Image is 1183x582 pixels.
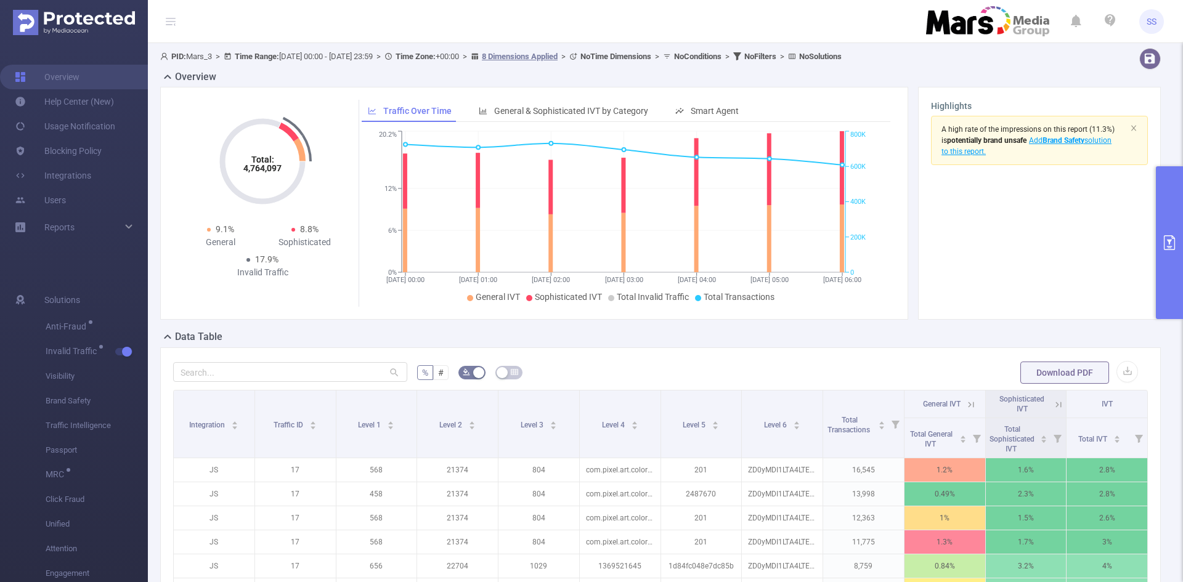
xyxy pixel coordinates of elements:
tspan: [DATE] 03:00 [605,276,643,284]
span: Total IVT [1078,435,1109,443]
p: ZD0yMDI1LTA4LTEyIy0jaD0yIy0jcj0yMTM3NCMtI2M9VVMjLSN2PUFwcCMtI3M9MjYjLSNkbXU9SGFwcHkrQ29sb3I= [742,458,823,482]
a: Overview [15,65,79,89]
span: % [422,368,428,378]
p: 201 [661,530,742,554]
i: icon: caret-down [1041,438,1047,442]
i: icon: caret-up [712,419,719,423]
i: icon: caret-down [388,424,394,428]
span: Reports [44,222,75,232]
span: > [722,52,733,61]
u: 8 Dimensions Applied [482,52,558,61]
span: Traffic Intelligence [46,413,148,438]
tspan: [DATE] 00:00 [386,276,425,284]
span: Add solution to this report. [941,136,1112,156]
p: 201 [661,506,742,530]
p: 8,759 [823,554,904,578]
p: 804 [498,530,579,554]
p: JS [174,554,254,578]
p: 804 [498,482,579,506]
span: > [651,52,663,61]
p: com.pixel.art.coloring.color.number [580,506,661,530]
i: icon: caret-down [631,424,638,428]
p: 3% [1067,530,1147,554]
span: > [776,52,788,61]
span: Total Transactions [827,416,872,434]
tspan: 12% [384,185,397,193]
b: No Solutions [799,52,842,61]
b: potentially brand unsafe [947,136,1026,145]
span: (11.3%) [941,125,1115,156]
p: 1% [905,506,985,530]
p: 568 [336,458,417,482]
i: icon: caret-up [310,419,317,423]
span: Level 2 [439,421,464,429]
p: 3.2% [986,554,1067,578]
i: icon: caret-down [1113,438,1120,442]
span: > [558,52,569,61]
div: General [178,236,262,249]
p: 1.3% [905,530,985,554]
span: > [459,52,471,61]
p: 1.5% [986,506,1067,530]
p: 21374 [417,506,498,530]
div: Sort [387,419,394,427]
p: 0.49% [905,482,985,506]
i: icon: caret-up [1041,434,1047,437]
p: 13,998 [823,482,904,506]
p: 21374 [417,530,498,554]
span: Attention [46,536,148,561]
i: icon: caret-down [959,438,966,442]
i: icon: caret-up [469,419,476,423]
span: Brand Safety [46,389,148,413]
i: icon: caret-up [1113,434,1120,437]
p: com.pixel.art.coloring.color.number [580,482,661,506]
tspan: Total: [251,155,274,164]
span: 17.9% [255,254,278,264]
div: Sort [550,419,557,427]
i: icon: caret-up [232,419,238,423]
div: Sort [309,419,317,427]
h2: Data Table [175,329,222,344]
img: Protected Media [13,10,135,35]
p: com.pixel.art.coloring.color.number [580,458,661,482]
span: Total Invalid Traffic [617,292,689,302]
i: icon: caret-down [712,424,719,428]
i: icon: caret-up [631,419,638,423]
tspan: [DATE] 01:00 [459,276,497,284]
span: Smart Agent [691,106,739,116]
tspan: 200K [850,233,866,241]
i: icon: caret-down [794,424,800,428]
i: icon: caret-up [959,434,966,437]
p: 21374 [417,458,498,482]
b: PID: [171,52,186,61]
a: Blocking Policy [15,139,102,163]
span: Level 4 [602,421,627,429]
a: Reports [44,215,75,240]
h2: Overview [175,70,216,84]
p: 2487670 [661,482,742,506]
i: icon: caret-up [794,419,800,423]
span: # [438,368,444,378]
div: Sophisticated [262,236,347,249]
span: Anti-Fraud [46,322,91,331]
p: ZD0yMDI1LTA4LTEyIy0jaD0xIy0jcj0yMTM3NCMtI2M9VVMjLSN2PUFwcCMtI3M9MjYjLSNkbXU9SGFwcHkrQ29sb3I= [742,506,823,530]
tspan: [DATE] 04:00 [678,276,716,284]
span: Mars_3 [DATE] 00:00 - [DATE] 23:59 +00:00 [160,52,842,61]
span: Passport [46,438,148,463]
i: icon: caret-up [550,419,556,423]
span: 9.1% [216,224,234,234]
p: 21374 [417,482,498,506]
p: 804 [498,506,579,530]
p: 16,545 [823,458,904,482]
tspan: 6% [388,227,397,235]
span: Unified [46,512,148,536]
span: Traffic Over Time [383,106,452,116]
p: 2.8% [1067,458,1147,482]
div: Sort [793,419,800,427]
div: Sort [959,434,967,441]
tspan: 800K [850,131,866,139]
p: 458 [336,482,417,506]
i: icon: bar-chart [479,107,487,115]
p: 656 [336,554,417,578]
span: Level 6 [764,421,789,429]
